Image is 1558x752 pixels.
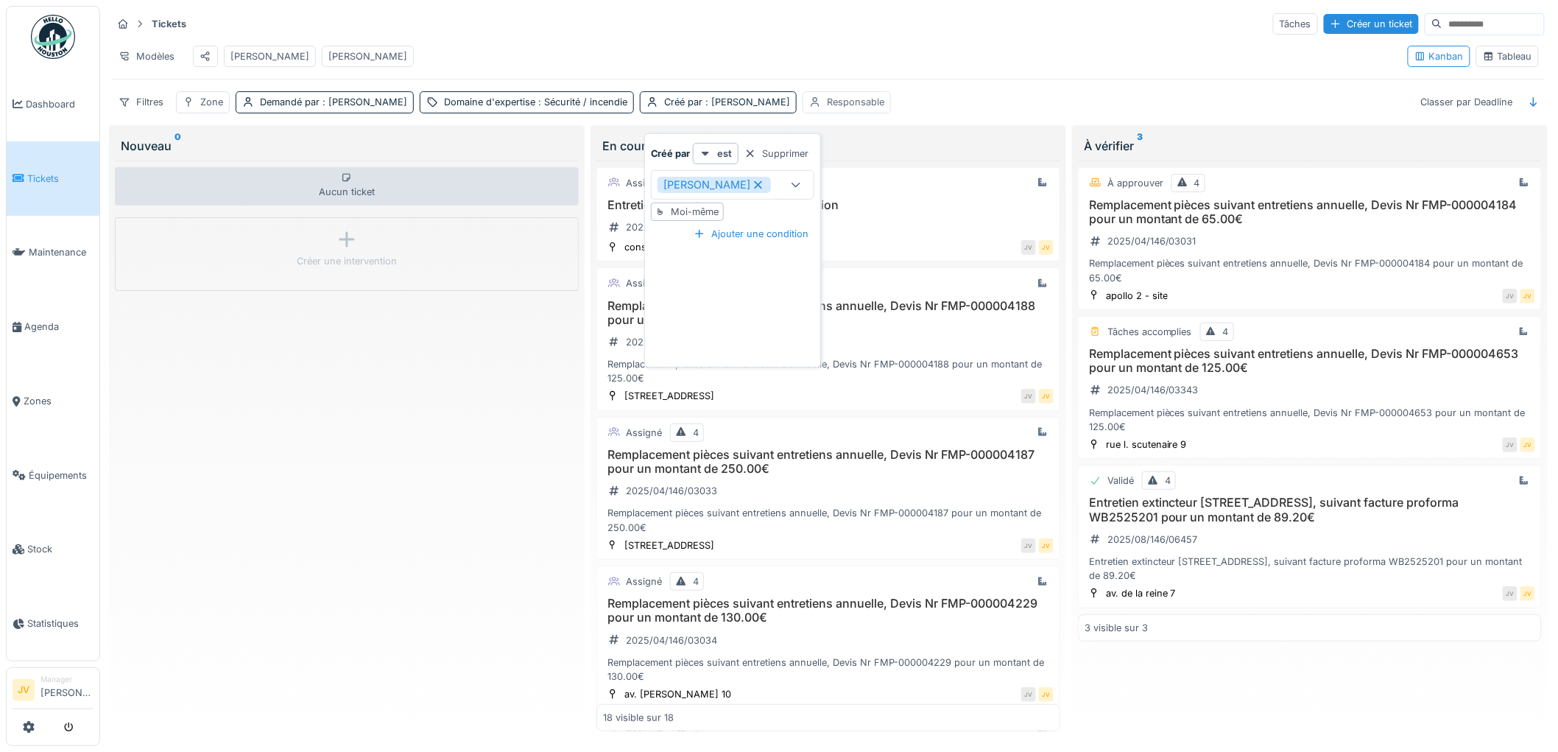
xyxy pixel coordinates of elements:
div: JV [1039,240,1054,255]
div: Tâches [1273,13,1318,35]
h3: Entretien extincteur [STREET_ADDRESS], suivant facture proforma WB2525201 pour un montant de 89.20€ [1085,496,1535,524]
div: Assigné [626,574,662,588]
div: 2025/04/146/03031 [1107,234,1196,248]
span: Équipements [29,468,94,482]
div: JV [1520,289,1535,303]
div: 2025/08/146/06457 [1107,533,1198,547]
div: Remplacement pièces suivant entretiens annuelle, Devis Nr FMP-000004184 pour un montant de 65.00€ [1085,256,1535,284]
h3: Remplacement pièces suivant entretiens annuelle, Devis Nr FMP-000004187 pour un montant de 250.00€ [603,448,1054,476]
span: Stock [27,542,94,556]
span: : Sécurité / incendie [535,96,627,108]
div: [PERSON_NAME] [328,49,407,63]
h3: Remplacement pièces suivant entretiens annuelle, Devis Nr FMP-000004188 pour un montant de 125.00€ [603,299,1054,327]
h3: Remplacement pièces suivant entretiens annuelle, Devis Nr FMP-000004653 pour un montant de 125.00€ [1085,347,1535,375]
div: Remplacement pièces suivant entretiens annuelle, Devis Nr FMP-000004188 pour un montant de 125.00€ [603,357,1054,385]
div: Nouveau [121,137,573,155]
div: À approuver [1107,176,1163,190]
img: Badge_color-CXgf-gQk.svg [31,15,75,59]
div: Assigné [626,176,662,190]
div: [PERSON_NAME] [658,177,771,193]
div: Remplacement pièces suivant entretiens annuelle, Devis Nr FMP-000004187 pour un montant de 250.00€ [603,506,1054,534]
div: Responsable [827,95,884,109]
div: Supprimer [739,144,814,164]
div: Zone [200,95,223,109]
div: 2025/04/146/03343 [1107,383,1199,397]
div: Manager [40,674,94,685]
div: JV [1503,438,1518,452]
div: av. [PERSON_NAME] 10 [624,687,731,701]
div: Demandé par [260,95,407,109]
div: Assigné [626,426,662,440]
div: Domaine d'expertise [444,95,627,109]
div: Kanban [1414,49,1464,63]
div: Assigné [626,276,662,290]
div: av. de la reine 7 [1106,586,1176,600]
span: Statistiques [27,616,94,630]
h3: Remplacement pièces suivant entretiens annuelle, Devis Nr FMP-000004229 pour un montant de 130.00€ [603,597,1054,625]
sup: 0 [175,137,181,155]
div: JV [1039,687,1054,702]
div: [PERSON_NAME] [230,49,309,63]
h3: Remplacement pièces suivant entretiens annuelle, Devis Nr FMP-000004184 pour un montant de 65.00€ [1085,198,1535,226]
span: Agenda [24,320,94,334]
div: Moi-même [671,205,719,219]
strong: Créé par [651,147,690,161]
div: JV [1520,438,1535,452]
div: 2025/01/146/00361 [626,220,713,234]
div: Modèles [112,46,181,67]
div: 4 [1165,474,1171,488]
span: : [PERSON_NAME] [702,96,790,108]
div: Tableau [1483,49,1532,63]
strong: est [717,147,732,161]
div: 2025/04/146/03034 [626,633,717,647]
div: [STREET_ADDRESS] [624,389,714,403]
div: Créer un ticket [1324,14,1419,34]
span: Tickets [27,172,94,186]
li: JV [13,679,35,701]
div: 2025/04/146/03032 [626,335,717,349]
div: Remplacement pièces suivant entretiens annuelle, Devis Nr FMP-000004653 pour un montant de 125.00€ [1085,406,1535,434]
div: apollo 2 - site [1106,289,1168,303]
h3: Entretien annuelle de la centrale intrusion [603,198,1054,212]
div: 3 visible sur 3 [1085,621,1148,635]
div: Créé par [664,95,790,109]
div: Créer une intervention [297,254,397,268]
div: Entretien extincteur [STREET_ADDRESS], suivant facture proforma WB2525201 pour un montant de 89.20€ [1085,555,1535,583]
div: 18 visible sur 18 [603,710,674,724]
div: JV [1021,687,1036,702]
div: Ajouter une condition [688,224,814,244]
div: Aucun ticket [115,167,579,205]
span: : [PERSON_NAME] [320,96,407,108]
div: À vérifier [1084,137,1536,155]
div: JV [1021,240,1036,255]
div: Remplacement pièces suivant entretiens annuelle, Devis Nr FMP-000004229 pour un montant de 130.00€ [603,656,1054,684]
div: 4 [1194,176,1200,190]
div: JV [1503,586,1518,601]
div: Validé [1107,474,1134,488]
div: JV [1503,289,1518,303]
div: En cours [602,137,1054,155]
div: Tâches accomplies [1107,325,1192,339]
span: Zones [24,394,94,408]
div: JV [1520,586,1535,601]
sup: 3 [1137,137,1143,155]
div: JV [1039,389,1054,404]
div: JV [1021,389,1036,404]
div: [STREET_ADDRESS] [624,538,714,552]
div: 4 [693,426,699,440]
span: Dashboard [26,97,94,111]
div: 4 [1223,325,1229,339]
div: Classer par Deadline [1414,91,1520,113]
div: consolation 70 [624,240,691,254]
div: JV [1039,538,1054,553]
li: [PERSON_NAME] [40,674,94,706]
div: JV [1021,538,1036,553]
div: rue l. scutenaire 9 [1106,438,1187,451]
div: 4 [693,574,699,588]
strong: Tickets [146,17,192,31]
span: Maintenance [29,245,94,259]
div: 2025/04/146/03033 [626,484,717,498]
div: Filtres [112,91,170,113]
